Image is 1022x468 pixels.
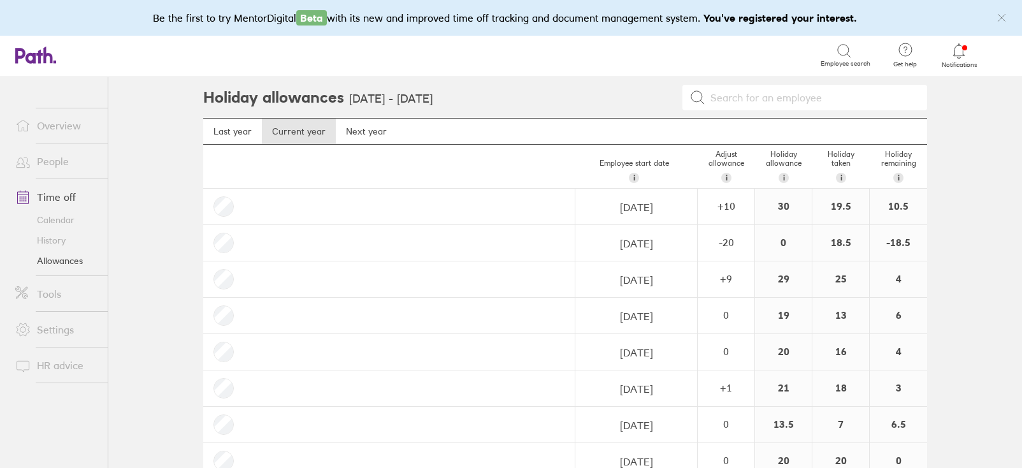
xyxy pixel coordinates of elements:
[726,173,728,183] span: i
[812,189,869,224] div: 19.5
[5,184,108,210] a: Time off
[698,309,754,321] div: 0
[812,334,869,370] div: 16
[812,225,869,261] div: 18.5
[203,77,344,118] h2: Holiday allowances
[5,317,108,342] a: Settings
[698,145,755,188] div: Adjust allowance
[755,145,812,188] div: Holiday allowance
[576,298,696,334] input: dd/mm/yyyy
[576,226,696,261] input: dd/mm/yyyy
[576,262,696,298] input: dd/mm/yyyy
[143,49,175,61] div: Search
[812,145,870,188] div: Holiday taken
[5,230,108,251] a: History
[576,335,696,370] input: dd/mm/yyyy
[698,346,754,357] div: 0
[5,210,108,230] a: Calendar
[5,353,108,378] a: HR advice
[698,455,754,466] div: 0
[349,92,433,106] h3: [DATE] - [DATE]
[884,61,926,68] span: Get help
[870,334,927,370] div: 4
[698,382,754,393] div: + 1
[698,237,754,248] div: -20
[812,298,869,333] div: 13
[870,298,927,333] div: 6
[703,11,857,24] b: You've registered your interest.
[939,61,980,69] span: Notifications
[898,173,900,183] span: i
[939,42,980,69] a: Notifications
[812,261,869,297] div: 25
[870,189,927,224] div: 10.5
[5,281,108,307] a: Tools
[5,251,108,271] a: Allowances
[870,145,927,188] div: Holiday remaining
[755,261,812,297] div: 29
[633,173,635,183] span: i
[570,154,698,188] div: Employee start date
[576,371,696,407] input: dd/mm/yyyy
[870,225,927,261] div: -18.5
[812,407,869,442] div: 7
[153,10,870,26] div: Be the first to try MentorDigital with its new and improved time off tracking and document manage...
[812,370,869,406] div: 18
[755,189,812,224] div: 30
[755,225,812,261] div: 0
[296,10,327,26] span: Beta
[698,200,754,212] div: + 10
[821,60,870,68] span: Employee search
[336,119,397,144] a: Next year
[698,418,754,430] div: 0
[755,370,812,406] div: 21
[5,113,108,138] a: Overview
[576,189,696,225] input: dd/mm/yyyy
[870,261,927,297] div: 4
[755,298,812,333] div: 19
[5,149,108,174] a: People
[840,173,842,183] span: i
[262,119,336,144] a: Current year
[870,407,927,442] div: 6.5
[705,85,919,110] input: Search for an employee
[576,407,696,443] input: dd/mm/yyyy
[755,407,812,442] div: 13.5
[755,334,812,370] div: 20
[203,119,262,144] a: Last year
[698,273,754,284] div: + 9
[783,173,785,183] span: i
[870,370,927,406] div: 3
